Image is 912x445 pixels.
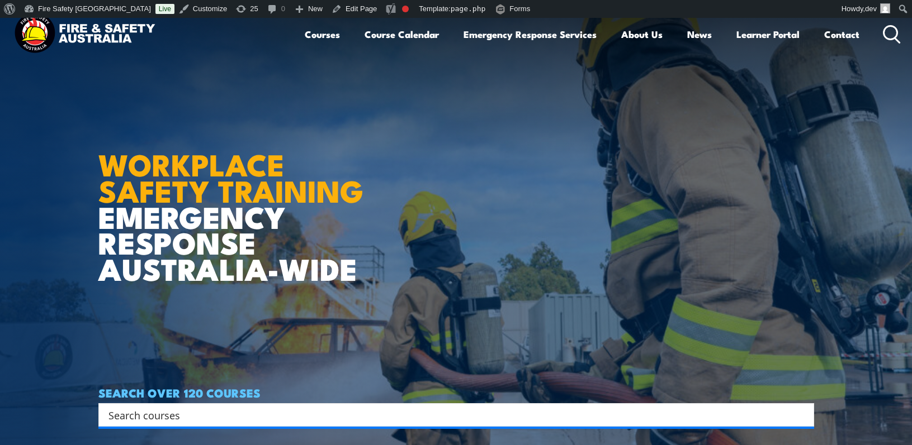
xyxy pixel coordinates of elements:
span: page.php [451,4,486,13]
input: Search input [108,406,790,423]
a: Live [155,4,174,14]
strong: WORKPLACE SAFETY TRAINING [98,140,363,213]
a: Contact [824,20,859,49]
a: Courses [305,20,340,49]
div: Needs improvement [402,6,409,12]
a: Learner Portal [736,20,800,49]
a: About Us [621,20,663,49]
h1: EMERGENCY RESPONSE AUSTRALIA-WIDE [98,123,372,281]
span: dev [865,4,877,13]
form: Search form [111,407,792,423]
h4: SEARCH OVER 120 COURSES [98,386,814,399]
button: Search magnifier button [795,407,810,423]
a: News [687,20,712,49]
a: Emergency Response Services [464,20,597,49]
a: Course Calendar [365,20,439,49]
